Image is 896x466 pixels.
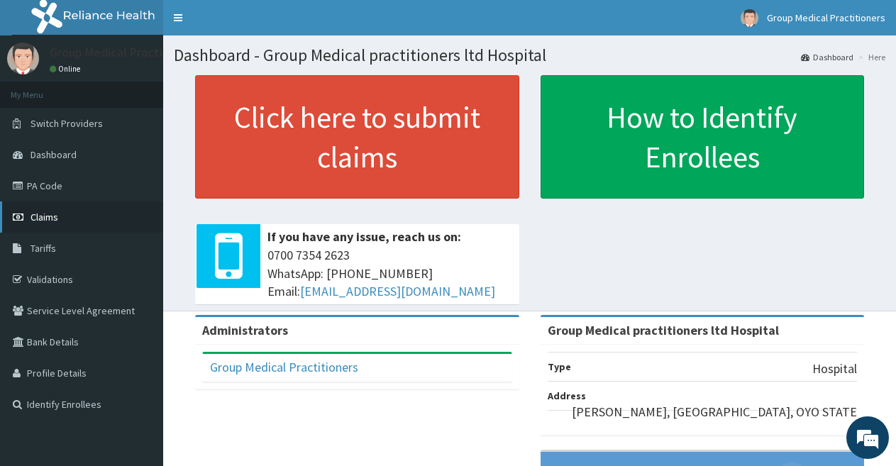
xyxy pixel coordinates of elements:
p: [PERSON_NAME], [GEOGRAPHIC_DATA], OYO STATE [572,403,857,421]
b: Address [548,389,586,402]
h1: Dashboard - Group Medical practitioners ltd Hospital [174,46,885,65]
span: Tariffs [31,242,56,255]
span: Claims [31,211,58,223]
b: Administrators [202,322,288,338]
a: Click here to submit claims [195,75,519,199]
a: [EMAIL_ADDRESS][DOMAIN_NAME] [300,283,495,299]
img: User Image [741,9,758,27]
p: Hospital [812,360,857,378]
strong: Group Medical practitioners ltd Hospital [548,322,779,338]
a: How to Identify Enrollees [541,75,865,199]
b: If you have any issue, reach us on: [267,228,461,245]
img: User Image [7,43,39,74]
span: Switch Providers [31,117,103,130]
a: Online [50,64,84,74]
a: Group Medical Practitioners [210,359,358,375]
b: Type [548,360,571,373]
span: 0700 7354 2623 WhatsApp: [PHONE_NUMBER] Email: [267,246,512,301]
li: Here [855,51,885,63]
span: Group Medical Practitioners [767,11,885,24]
a: Dashboard [801,51,853,63]
span: Dashboard [31,148,77,161]
p: Group Medical Practitioners [50,46,202,59]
